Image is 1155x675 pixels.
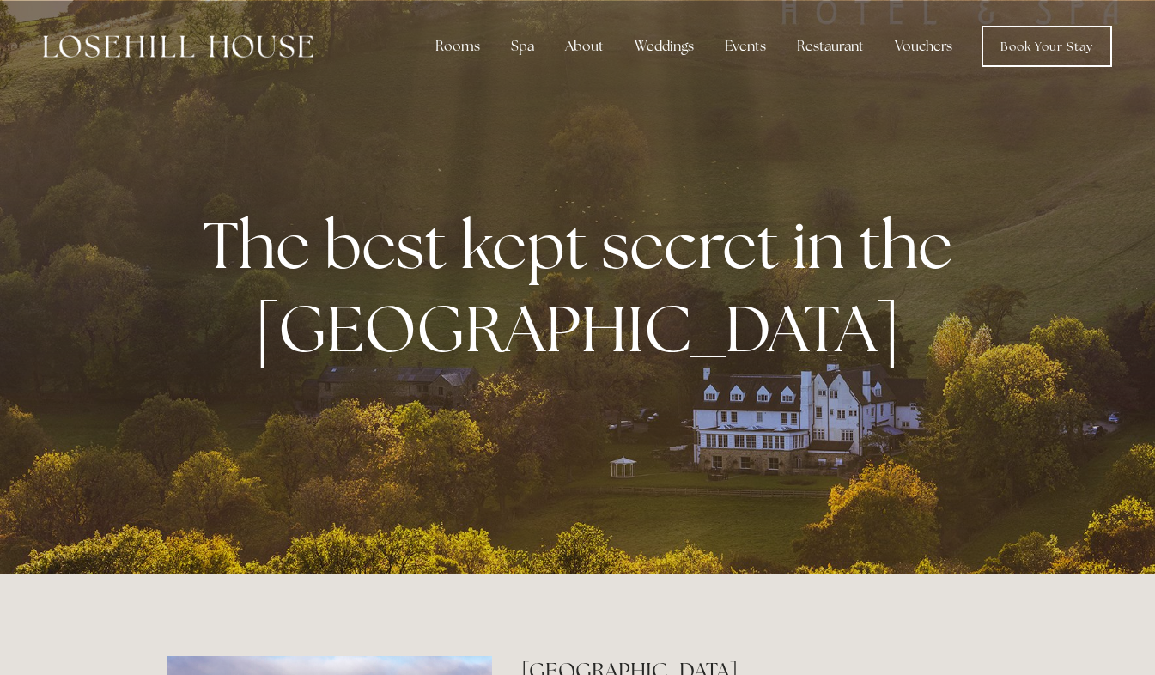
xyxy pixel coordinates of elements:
div: Restaurant [783,29,878,64]
strong: The best kept secret in the [GEOGRAPHIC_DATA] [203,203,966,371]
div: Rooms [422,29,494,64]
a: Vouchers [881,29,966,64]
img: Losehill House [43,35,313,58]
div: Spa [497,29,548,64]
a: Book Your Stay [982,26,1112,67]
div: About [551,29,617,64]
div: Events [711,29,780,64]
div: Weddings [621,29,708,64]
